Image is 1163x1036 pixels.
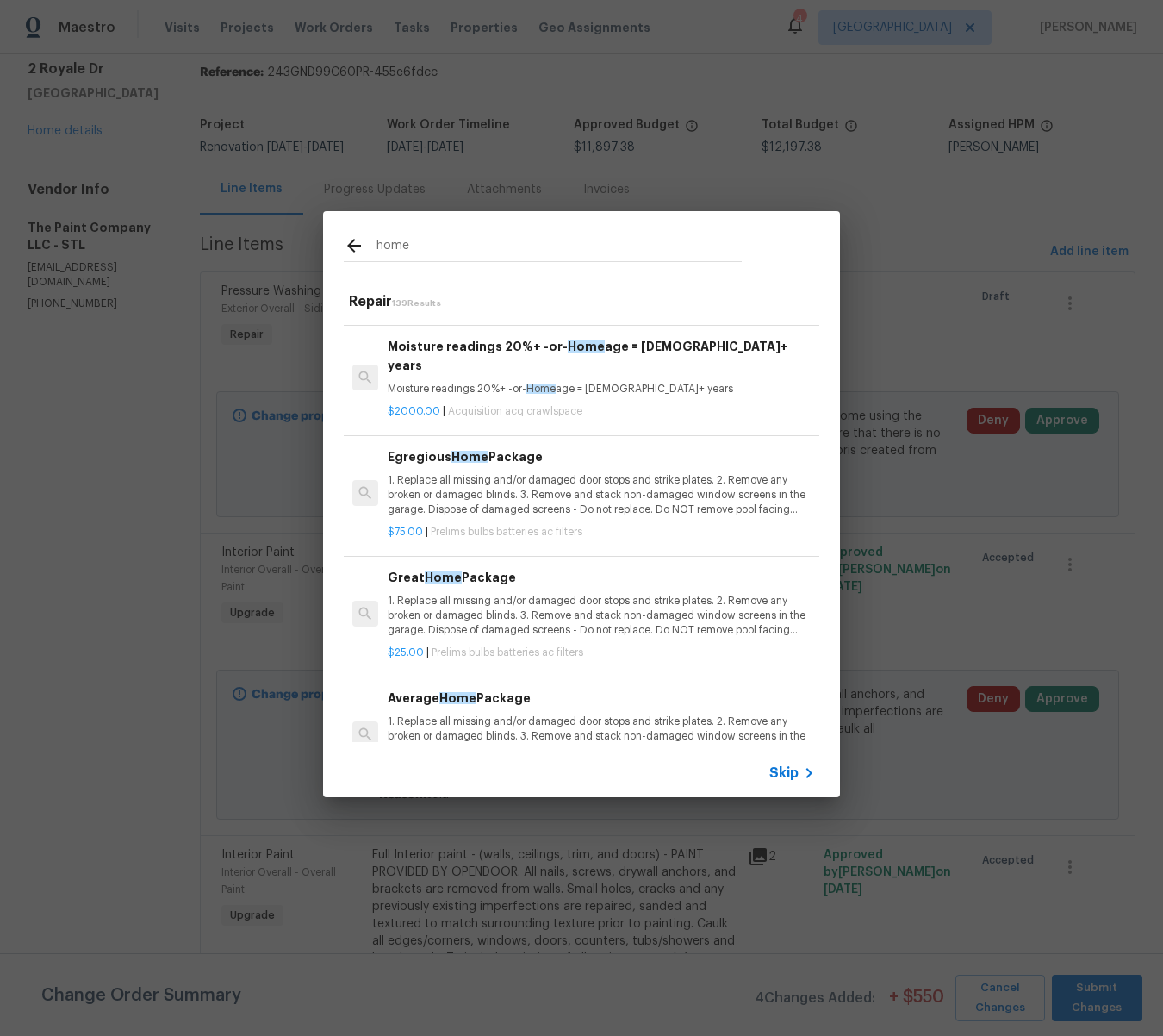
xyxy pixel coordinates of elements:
[431,527,582,537] span: Prelims bulbs batteries ac filters
[388,594,815,638] p: 1. Replace all missing and/or damaged door stops and strike plates. 2. Remove any broken or damag...
[388,527,423,537] span: $75.00
[425,571,462,584] span: Home
[432,647,583,658] span: Prelims bulbs batteries ac filters
[388,406,440,416] span: $2000.00
[388,646,815,660] p: |
[439,692,476,704] span: Home
[388,689,815,708] h6: Average Package
[388,525,815,540] p: |
[388,715,815,758] p: 1. Replace all missing and/or damaged door stops and strike plates. 2. Remove any broken or damag...
[526,384,556,394] span: Home
[388,647,424,658] span: $25.00
[448,406,582,416] span: Acquisition acq crawlspace
[388,473,815,517] p: 1. Replace all missing and/or damaged door stops and strike plates. 2. Remove any broken or damag...
[388,337,815,376] h6: Moisture readings 20%+ -or- age = [DEMOGRAPHIC_DATA]+ years
[392,299,441,308] span: 139 Results
[388,568,815,587] h6: Great Package
[568,340,605,353] span: Home
[349,293,819,311] h5: Repair
[388,447,815,466] h6: Egregious Package
[769,765,799,782] span: Skip
[451,451,488,463] span: Home
[376,235,742,261] input: Search issues or repairs
[388,382,815,396] p: Moisture readings 20%+ -or- age = [DEMOGRAPHIC_DATA]+ years
[388,404,815,419] p: |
